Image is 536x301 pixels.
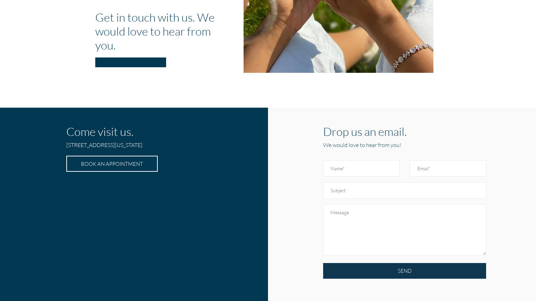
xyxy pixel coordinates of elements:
[392,194,532,270] iframe: Drift Widget Chat Window
[323,124,486,138] h1: Drop us an email.
[323,182,486,199] input: Subject
[323,141,486,149] h5: We would love to hear from you!
[66,156,158,172] a: BOOK AN APPOINTMENT
[81,161,143,167] span: BOOK AN APPOINTMENT
[323,263,486,279] input: SEND
[66,141,196,152] h5: [STREET_ADDRESS][US_STATE]
[410,160,486,177] input: Email*
[66,124,196,138] h1: Come visit us.
[323,160,399,177] input: Name*
[95,10,233,52] h1: Get in touch with us. We would love to hear from you.
[501,266,528,293] iframe: Drift Widget Chat Controller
